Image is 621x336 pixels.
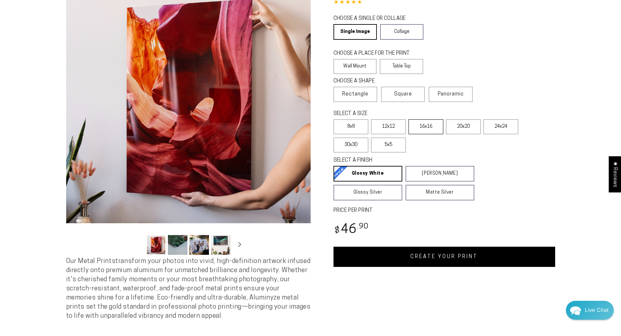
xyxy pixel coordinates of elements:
[406,185,474,200] a: Matte Silver
[333,119,368,134] label: 8x8
[333,59,377,74] label: Wall Mount
[211,235,230,255] button: Load image 4 in gallery view
[333,247,555,267] a: CREATE YOUR PRINT
[333,50,417,57] legend: CHOOSE A PLACE FOR THE PRINT
[334,226,340,235] span: $
[146,235,166,255] button: Load image 1 in gallery view
[333,110,464,118] legend: SELECT A SIZE
[380,24,423,40] a: Collage
[333,224,369,236] bdi: 46
[380,59,423,74] label: Table Top
[342,90,368,98] span: Rectangle
[609,156,621,192] div: Click to open Judge.me floating reviews tab
[357,223,369,230] sup: .90
[371,119,406,134] label: 12x12
[566,301,614,320] div: Chat widget toggle
[408,119,443,134] label: 16x16
[406,166,474,182] a: [PERSON_NAME]
[333,166,402,182] a: Glossy White
[446,119,481,134] label: 20x20
[333,185,402,200] a: Glossy Silver
[333,207,555,214] label: PRICE PER PRINT
[232,238,247,252] button: Slide right
[394,90,412,98] span: Square
[333,78,418,85] legend: CHOOSE A SHAPE
[168,235,187,255] button: Load image 2 in gallery view
[333,15,418,22] legend: CHOOSE A SINGLE OR COLLAGE
[189,235,209,255] button: Load image 3 in gallery view
[333,138,368,153] label: 30x30
[371,138,406,153] label: 5x5
[483,119,518,134] label: 24x24
[66,258,311,319] span: Our Metal Prints transform your photos into vivid, high-definition artwork infused directly onto ...
[333,157,459,164] legend: SELECT A FINISH
[333,24,377,40] a: Single Image
[130,238,144,252] button: Slide left
[585,301,609,320] div: Contact Us Directly
[438,92,464,97] span: Panoramic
